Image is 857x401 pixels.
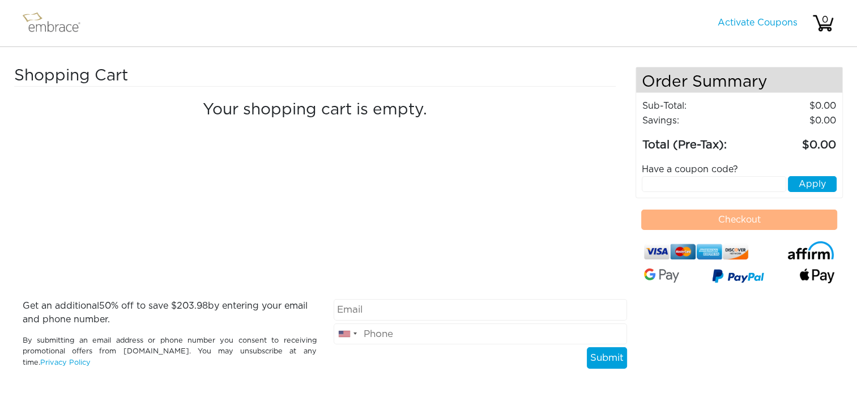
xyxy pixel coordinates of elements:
img: fullApplePay.png [800,268,834,283]
a: Privacy Policy [40,359,91,366]
td: Total (Pre-Tax): [642,128,749,154]
span: 50 [99,301,111,310]
h3: Shopping Cart [14,67,257,86]
a: Activate Coupons [718,18,798,27]
button: Apply [788,176,837,192]
img: credit-cards.png [644,241,748,263]
a: 0 [812,18,834,27]
img: cart [812,12,834,35]
button: Checkout [641,210,837,230]
td: 0.00 [749,128,837,154]
span: 203.98 [177,301,208,310]
td: Savings : [642,113,749,128]
div: Have a coupon code? [633,163,845,176]
h4: Order Summary [636,67,842,93]
p: By submitting an email address or phone number you consent to receiving promotional offers from [... [23,335,317,368]
div: United States: +1 [334,324,360,344]
p: Get an additional % off to save $ by entering your email and phone number. [23,299,317,326]
input: Phone [334,323,628,345]
div: 0 [813,13,836,27]
td: Sub-Total: [642,99,749,113]
img: paypal-v3.png [712,266,764,288]
td: 0.00 [749,113,837,128]
h4: Your shopping cart is empty. [23,101,607,120]
img: Google-Pay-Logo.svg [644,268,679,282]
td: 0.00 [749,99,837,113]
img: affirm-logo.svg [787,241,834,259]
button: Submit [587,347,627,369]
img: logo.png [20,9,93,37]
input: Email [334,299,628,321]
